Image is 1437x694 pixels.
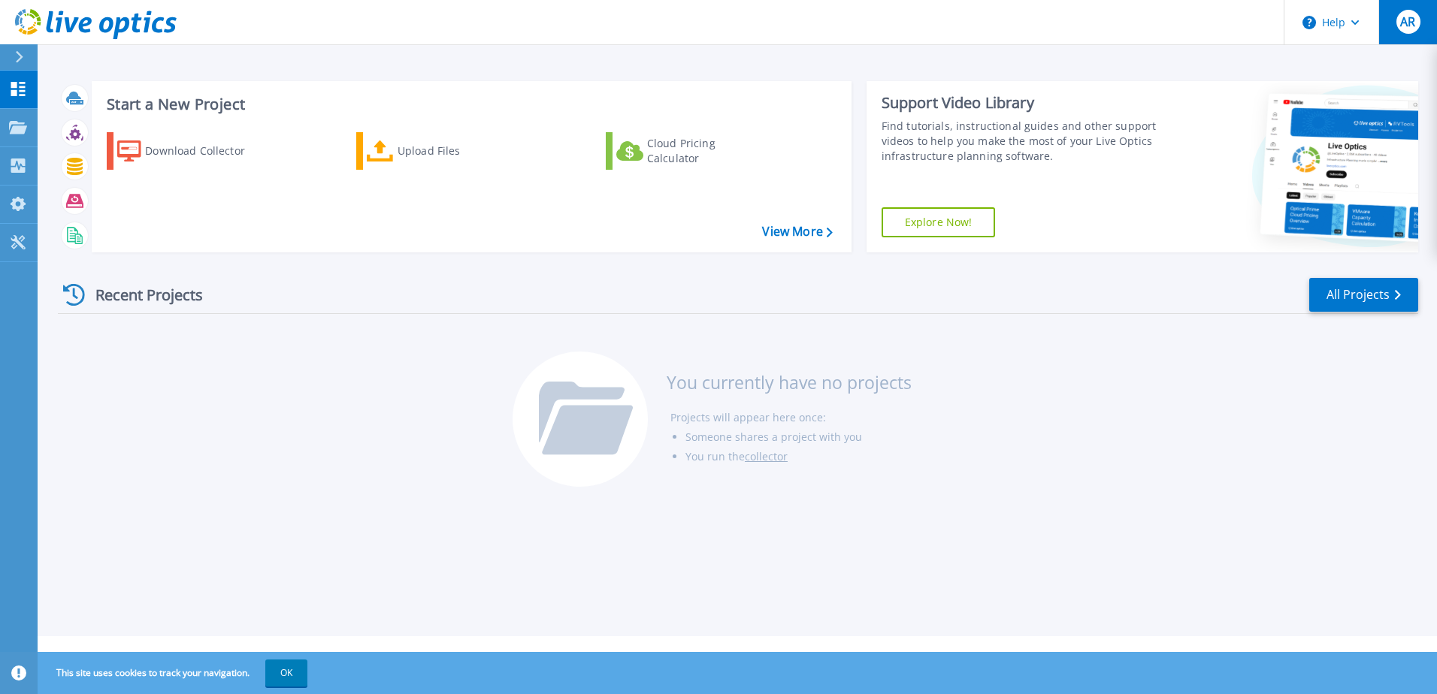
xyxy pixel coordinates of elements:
div: Cloud Pricing Calculator [647,136,767,166]
a: All Projects [1309,278,1418,312]
div: Upload Files [398,136,518,166]
div: Find tutorials, instructional guides and other support videos to help you make the most of your L... [882,119,1163,164]
a: Upload Files [356,132,524,170]
li: Projects will appear here once: [670,408,912,427]
a: Cloud Pricing Calculator [606,132,773,170]
li: You run the [685,447,912,466]
span: AR [1400,16,1415,28]
a: Explore Now! [882,207,996,237]
div: Download Collector [145,136,265,166]
a: Download Collector [107,132,274,170]
h3: Start a New Project [107,96,832,113]
span: This site uses cookies to track your navigation. [41,659,307,686]
li: Someone shares a project with you [685,427,912,447]
h3: You currently have no projects [667,374,912,391]
div: Recent Projects [58,276,223,313]
a: View More [762,225,832,239]
button: OK [265,659,307,686]
div: Support Video Library [882,93,1163,113]
a: collector [745,449,788,463]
